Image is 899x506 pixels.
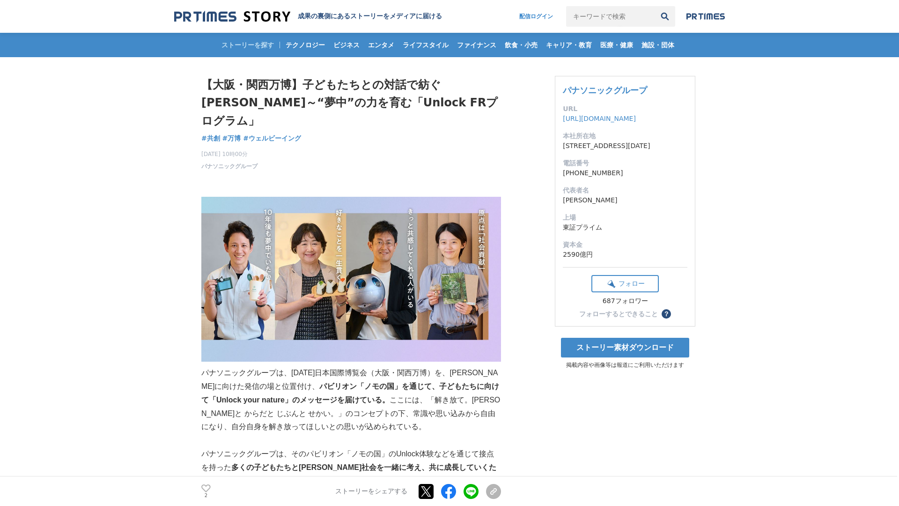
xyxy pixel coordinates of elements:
span: 施設・団体 [638,41,678,49]
span: #万博 [222,134,241,142]
a: エンタメ [364,33,398,57]
span: 医療・健康 [597,41,637,49]
dt: 電話番号 [563,158,687,168]
dt: 上場 [563,213,687,223]
a: 配信ログイン [510,6,562,27]
span: #共創 [201,134,220,142]
img: prtimes [686,13,725,20]
a: 施設・団体 [638,33,678,57]
p: パナソニックグループは、[DATE]日本国際博覧会（大阪・関西万博）を、[PERSON_NAME]に向けた発信の場と位置付け、 ここには、「解き放て。[PERSON_NAME]と からだと じぶ... [201,366,501,434]
p: ストーリーをシェアする [335,487,407,496]
p: 掲載内容や画像等は報道にご利用いただけます [555,361,695,369]
span: ビジネス [330,41,363,49]
a: [URL][DOMAIN_NAME] [563,115,636,122]
span: 飲食・小売 [501,41,541,49]
span: ファイナンス [453,41,500,49]
span: テクノロジー [282,41,329,49]
h1: 【大阪・関西万博】子どもたちとの対話で紡ぐ[PERSON_NAME]～“夢中”の力を育む「Unlock FRプログラム」 [201,76,501,130]
strong: 多くの子どもたちと[PERSON_NAME]社会を一緒に考え、共に成長していくために「Unlock FR（※）プログラム」を企画。その一つが、万博連動企画として展開するオンライン探求プログラム「... [201,463,501,499]
a: #万博 [222,134,241,143]
dd: 東証プライム [563,223,687,232]
a: ビジネス [330,33,363,57]
a: ファイナンス [453,33,500,57]
span: ライフスタイル [399,41,452,49]
a: パナソニックグループ [563,85,647,95]
a: 医療・健康 [597,33,637,57]
dd: 2590億円 [563,250,687,260]
a: ストーリー素材ダウンロード [561,338,689,357]
button: 検索 [655,6,675,27]
dt: 本社所在地 [563,131,687,141]
span: #ウェルビーイング [243,134,301,142]
a: テクノロジー [282,33,329,57]
h2: 成果の裏側にあるストーリーをメディアに届ける [298,12,442,21]
button: フォロー [591,275,659,292]
dd: [PHONE_NUMBER] [563,168,687,178]
a: パナソニックグループ [201,162,258,171]
span: [DATE] 10時00分 [201,150,258,158]
a: ライフスタイル [399,33,452,57]
strong: パビリオン「ノモの国」を通じて、子どもたちに向けて「Unlock your nature」のメッセージを届けている。 [201,382,499,404]
a: 成果の裏側にあるストーリーをメディアに届ける 成果の裏側にあるストーリーをメディアに届ける [174,10,442,23]
dt: 資本金 [563,240,687,250]
p: 2 [201,493,211,498]
a: キャリア・教育 [542,33,596,57]
img: thumbnail_fed14c90-9cfb-11f0-989e-f74f68390ef9.jpg [201,197,501,362]
button: ？ [662,309,671,319]
span: ？ [663,311,670,317]
div: フォローするとできること [579,311,658,317]
dt: URL [563,104,687,114]
a: 飲食・小売 [501,33,541,57]
span: エンタメ [364,41,398,49]
span: キャリア・教育 [542,41,596,49]
dd: [PERSON_NAME] [563,195,687,205]
img: 成果の裏側にあるストーリーをメディアに届ける [174,10,290,23]
dd: [STREET_ADDRESS][DATE] [563,141,687,151]
dt: 代表者名 [563,186,687,195]
a: #ウェルビーイング [243,134,301,143]
input: キーワードで検索 [566,6,655,27]
div: 687フォロワー [591,297,659,305]
a: #共創 [201,134,220,143]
